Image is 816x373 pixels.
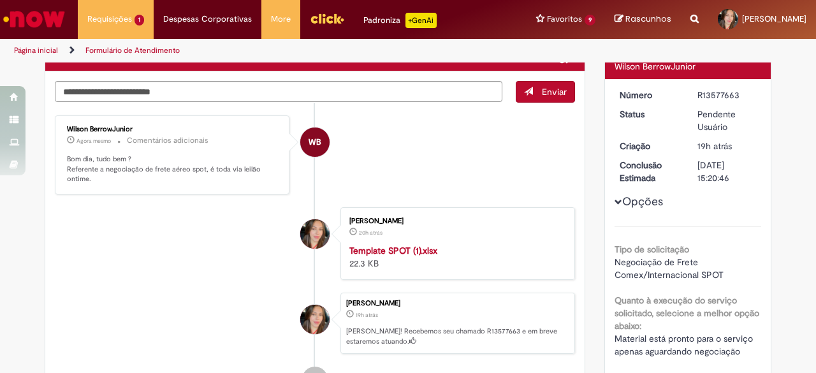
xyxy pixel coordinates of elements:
[697,140,732,152] time: 29/09/2025 15:20:42
[300,219,330,249] div: Isabella Franco Trolesi
[87,13,132,26] span: Requisições
[349,217,562,225] div: [PERSON_NAME]
[697,140,757,152] div: 29/09/2025 15:20:42
[615,13,671,26] a: Rascunhos
[55,81,502,102] textarea: Digite sua mensagem aqui...
[615,60,762,73] div: Wilson BerrowJunior
[585,15,595,26] span: 9
[610,108,688,121] dt: Status
[309,127,321,157] span: WB
[615,244,689,255] b: Tipo de solicitação
[55,293,575,354] li: Isabella Franco Trolesi
[697,108,757,133] div: Pendente Usuário
[625,13,671,25] span: Rascunhos
[610,89,688,101] dt: Número
[405,13,437,28] p: +GenAi
[697,159,757,184] div: [DATE] 15:20:46
[697,140,732,152] span: 19h atrás
[310,9,344,28] img: click_logo_yellow_360x200.png
[615,256,724,281] span: Negociação de Frete Comex/Internacional SPOT
[558,48,575,64] button: Adicionar anexos
[516,81,575,103] button: Enviar
[349,245,437,256] a: Template SPOT (1).xlsx
[76,137,111,145] span: Agora mesmo
[135,15,144,26] span: 1
[547,13,582,26] span: Favoritos
[10,39,534,62] ul: Trilhas de página
[542,86,567,98] span: Enviar
[697,89,757,101] div: R13577663
[76,137,111,145] time: 30/09/2025 10:50:06
[67,154,279,184] p: Bom dia, tudo bem ? Referente a negociação de frete aéreo spot, é toda via leilão ontime.
[1,6,67,32] img: ServiceNow
[359,229,382,237] span: 20h atrás
[14,45,58,55] a: Página inicial
[356,311,378,319] span: 19h atrás
[163,13,252,26] span: Despesas Corporativas
[271,13,291,26] span: More
[363,13,437,28] div: Padroniza
[349,244,562,270] div: 22.3 KB
[67,126,279,133] div: Wilson BerrowJunior
[615,333,755,357] span: Material está pronto para o serviço apenas aguardando negociação
[346,300,568,307] div: [PERSON_NAME]
[300,128,330,157] div: Wilson BerrowJunior
[300,305,330,334] div: Isabella Franco Trolesi
[742,13,806,24] span: [PERSON_NAME]
[610,159,688,184] dt: Conclusão Estimada
[346,326,568,346] p: [PERSON_NAME]! Recebemos seu chamado R13577663 e em breve estaremos atuando.
[610,140,688,152] dt: Criação
[356,311,378,319] time: 29/09/2025 15:20:42
[615,295,759,332] b: Quanto à execução do serviço solicitado, selecione a melhor opção abaixo:
[127,135,208,146] small: Comentários adicionais
[85,45,180,55] a: Formulário de Atendimento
